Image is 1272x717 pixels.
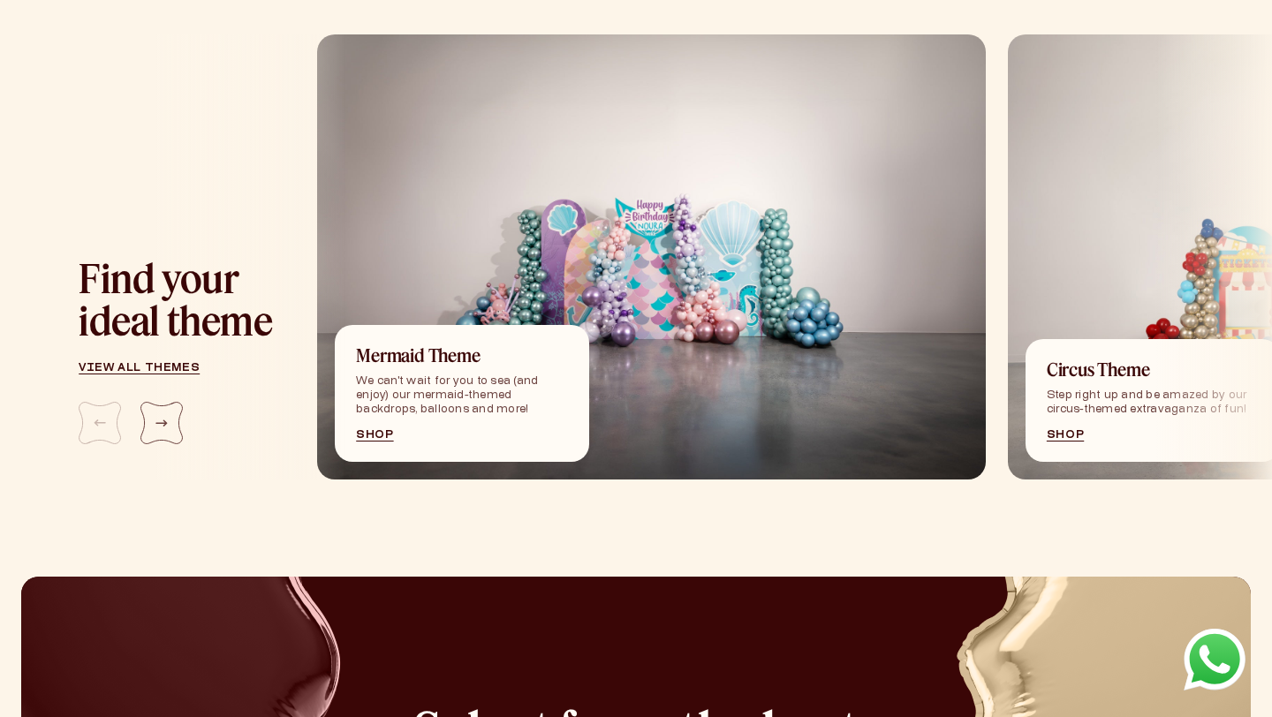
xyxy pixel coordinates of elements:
[317,34,986,479] div: 1 / 5
[1047,430,1259,441] a: Shop
[140,402,183,444] div: Next slide
[1047,360,1259,378] h6: Circus Theme
[356,374,568,417] div: We can't wait for you to sea (and enjoy) our mermaid-themed backdrops, balloons and more!
[79,363,278,374] a: view all themes
[356,430,568,441] a: Shop
[79,257,278,342] h3: Find your ideal theme
[356,346,568,364] h6: Mermaid Theme
[1047,389,1259,417] div: Step right up and be amazed by our circus-themed extravaganza of fun!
